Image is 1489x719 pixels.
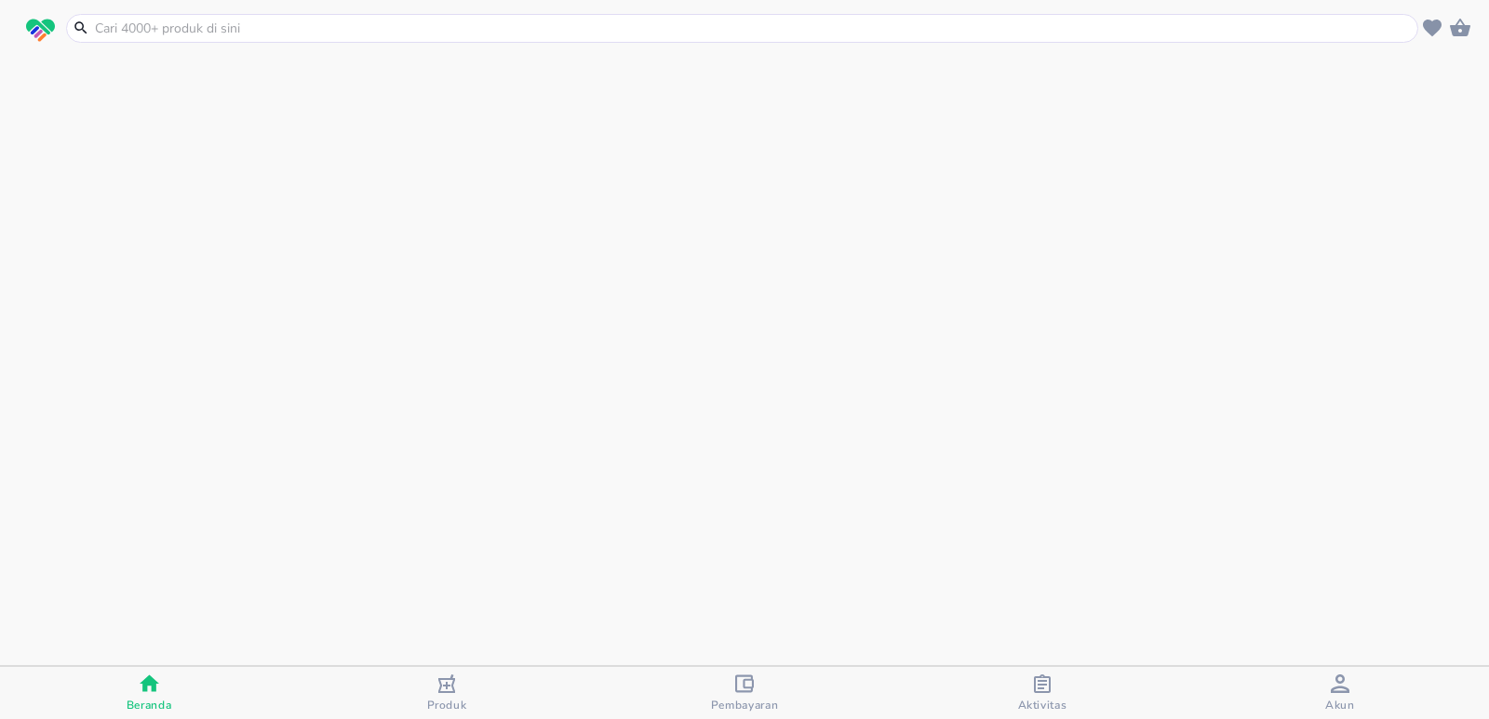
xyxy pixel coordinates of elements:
span: Aktivitas [1018,698,1067,712]
input: Cari 4000+ produk di sini [93,19,1414,38]
span: Akun [1325,698,1355,712]
span: Beranda [127,698,172,712]
span: Pembayaran [711,698,779,712]
span: Produk [427,698,467,712]
img: logo_swiperx_s.bd005f3b.svg [26,19,55,43]
button: Produk [298,667,596,719]
button: Aktivitas [893,667,1191,719]
button: Pembayaran [596,667,893,719]
button: Akun [1191,667,1489,719]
